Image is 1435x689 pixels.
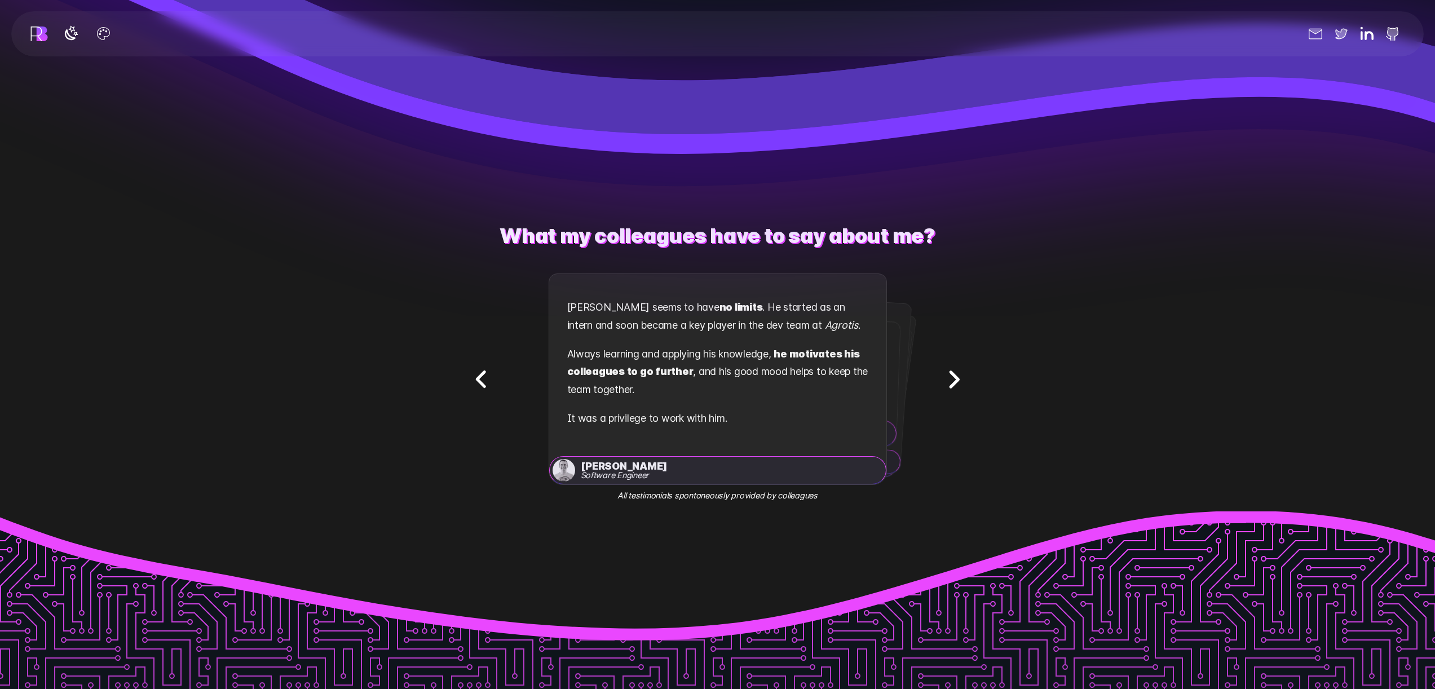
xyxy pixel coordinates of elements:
p: Always learning and applying his knowledge, , and his good mood helps to keep the team together. [567,345,868,403]
em: Agrotis [825,319,858,331]
strong: he motivates his colleagues to go further [567,348,860,377]
button: Next testimonial [936,361,972,397]
p: It was a privilege to work with him. [567,409,868,432]
button: Previous testimonial [464,361,500,397]
p: [PERSON_NAME] seems to have . He started as an intern and soon became a key player in the dev tea... [567,298,868,339]
em: All testimonials spontaneously provided by colleagues [617,488,818,502]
